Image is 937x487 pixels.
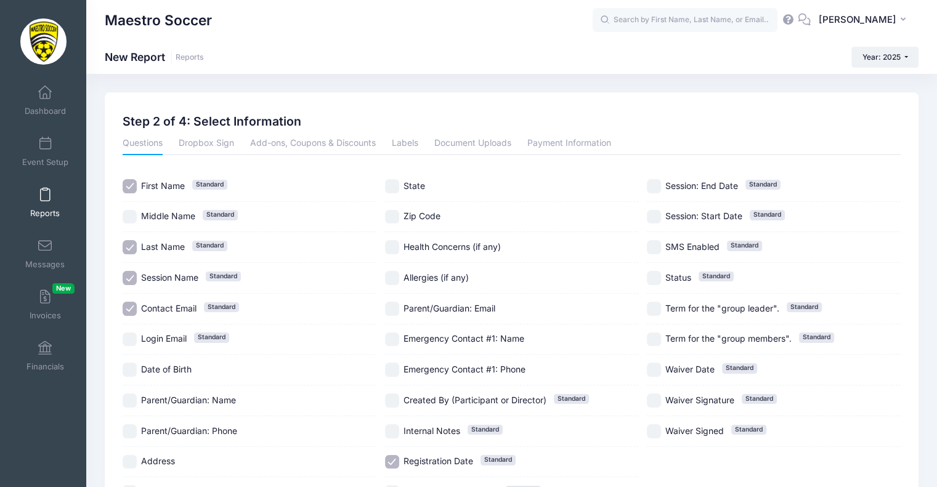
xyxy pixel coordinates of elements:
[647,363,661,377] input: Waiver DateStandard
[665,180,738,191] span: Session: End Date
[862,52,901,62] span: Year: 2025
[647,332,661,347] input: Term for the "group members".Standard
[250,133,376,155] a: Add-ons, Coupons & Discounts
[665,272,691,283] span: Status
[123,332,137,347] input: Login EmailStandard
[16,283,75,326] a: InvoicesNew
[647,179,661,193] input: Session: End DateStandard
[647,210,661,224] input: Session: Start DateStandard
[204,302,239,312] span: Standard
[123,210,137,224] input: Middle NameStandard
[385,179,399,193] input: State
[141,364,192,374] span: Date of Birth
[123,363,137,377] input: Date of Birth
[206,272,241,281] span: Standard
[404,364,525,374] span: Emergency Contact #1: Phone
[787,302,822,312] span: Standard
[123,133,163,155] a: Questions
[665,395,734,405] span: Waiver Signature
[468,425,503,435] span: Standard
[481,455,516,465] span: Standard
[750,210,785,220] span: Standard
[16,181,75,224] a: Reports
[141,333,187,344] span: Login Email
[699,272,734,281] span: Standard
[851,47,919,68] button: Year: 2025
[16,130,75,173] a: Event Setup
[20,18,67,65] img: Maestro Soccer
[665,364,715,374] span: Waiver Date
[404,395,546,405] span: Created By (Participant or Director)
[385,210,399,224] input: Zip Code
[141,456,175,466] span: Address
[30,208,60,219] span: Reports
[665,425,724,436] span: Waiver Signed
[123,271,137,285] input: Session NameStandard
[434,133,511,155] a: Document Uploads
[745,180,781,190] span: Standard
[123,302,137,316] input: Contact EmailStandard
[527,133,611,155] a: Payment Information
[141,425,237,436] span: Parent/Guardian: Phone
[647,302,661,316] input: Term for the "group leader".Standard
[105,6,212,34] h1: Maestro Soccer
[665,333,792,344] span: Term for the "group members".
[385,332,399,347] input: Emergency Contact #1: Name
[404,241,501,252] span: Health Concerns (if any)
[722,363,757,373] span: Standard
[385,363,399,377] input: Emergency Contact #1: Phone
[141,211,195,221] span: Middle Name
[385,240,399,254] input: Health Concerns (if any)
[819,13,896,26] span: [PERSON_NAME]
[141,180,185,191] span: First Name
[192,241,227,251] span: Standard
[742,394,777,404] span: Standard
[141,272,198,283] span: Session Name
[105,50,204,63] h1: New Report
[179,133,234,155] a: Dropbox Sign
[404,333,524,344] span: Emergency Contact #1: Name
[731,425,766,435] span: Standard
[385,455,399,469] input: Registration DateStandard
[25,106,66,116] span: Dashboard
[194,332,229,342] span: Standard
[404,303,495,313] span: Parent/Guardian: Email
[385,393,399,408] input: Created By (Participant or Director)Standard
[25,259,65,270] span: Messages
[385,302,399,316] input: Parent/Guardian: Email
[647,271,661,285] input: StatusStandard
[404,272,469,283] span: Allergies (if any)
[404,211,440,221] span: Zip Code
[665,241,720,252] span: SMS Enabled
[16,79,75,122] a: Dashboard
[16,334,75,377] a: Financials
[811,6,919,34] button: [PERSON_NAME]
[22,157,68,167] span: Event Setup
[404,456,473,466] span: Registration Date
[123,240,137,254] input: Last NameStandard
[123,115,301,129] h2: Step 2 of 4: Select Information
[203,210,238,220] span: Standard
[52,283,75,294] span: New
[593,8,777,33] input: Search by First Name, Last Name, or Email...
[26,361,64,372] span: Financials
[727,241,762,251] span: Standard
[799,332,834,342] span: Standard
[647,393,661,408] input: Waiver SignatureStandard
[141,395,236,405] span: Parent/Guardian: Name
[123,455,137,469] input: Address
[141,303,197,313] span: Contact Email
[176,53,204,62] a: Reports
[404,425,460,436] span: Internal Notes
[123,424,137,438] input: Parent/Guardian: Phone
[30,310,61,321] span: Invoices
[123,393,137,408] input: Parent/Guardian: Name
[392,133,418,155] a: Labels
[385,424,399,438] input: Internal NotesStandard
[665,303,779,313] span: Term for the "group leader".
[647,424,661,438] input: Waiver SignedStandard
[141,241,185,252] span: Last Name
[385,271,399,285] input: Allergies (if any)
[16,232,75,275] a: Messages
[192,180,227,190] span: Standard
